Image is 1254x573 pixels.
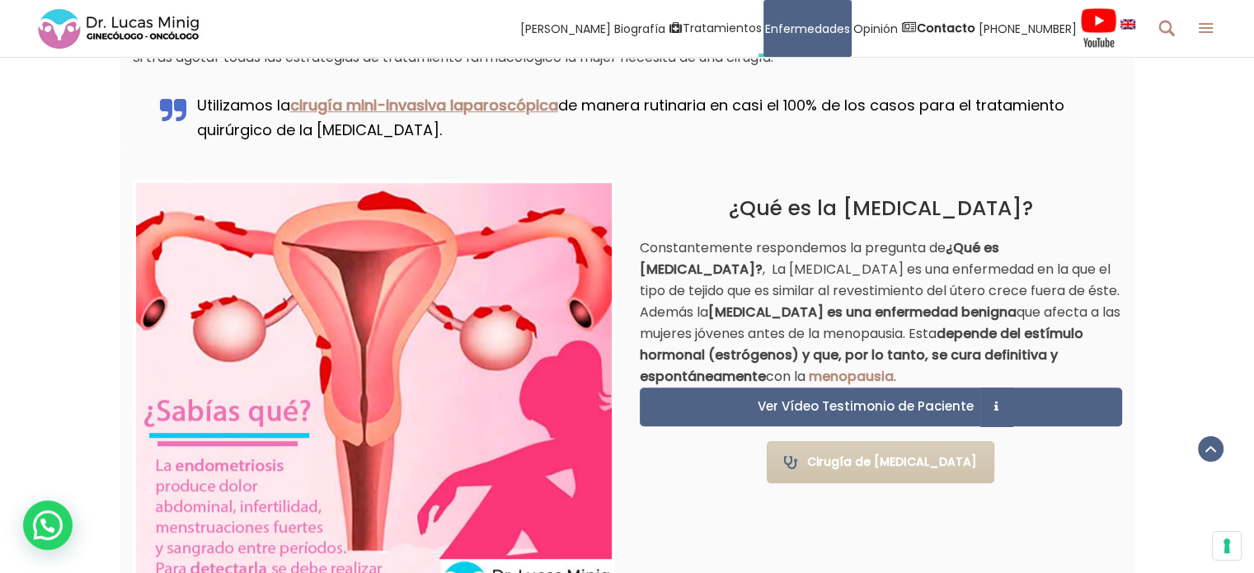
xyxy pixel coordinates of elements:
a: Cirugía de [MEDICAL_DATA] [767,441,994,483]
img: Videos Youtube Ginecología [1080,7,1117,49]
span: Ver Vídeo Testimonio de Paciente [749,400,977,412]
p: Utilizamos la de manera rutinaria en casi el 100% de los casos para el tratamiento quirúrgico de ... [197,93,1122,143]
span: Opinión [853,19,898,38]
img: language english [1120,19,1135,29]
strong: depende del estímulo hormonal (estrógenos) y que, por lo tanto, se cura definitiva y espontáneamente [640,324,1083,386]
a: menopausia [809,367,894,386]
strong: [MEDICAL_DATA] es una enfermedad benigna [708,303,1017,322]
span: Enfermedades [765,19,850,38]
span: [PHONE_NUMBER] [979,19,1077,38]
span: [PERSON_NAME] [520,19,611,38]
span: Biografía [614,19,665,38]
a: cirugía mini-invasiva laparoscópica [290,95,558,115]
strong: Contacto [917,20,975,36]
a: Ver Vídeo Testimonio de Paciente [640,387,1122,426]
h2: ¿Qué es la [MEDICAL_DATA]? [640,196,1122,221]
button: Sus preferencias de consentimiento para tecnologías de seguimiento [1213,532,1241,560]
p: Constantemente respondemos la pregunta de , La [MEDICAL_DATA] es una enfermedad en la que el tipo... [640,237,1122,387]
span: Tratamientos [683,19,762,38]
